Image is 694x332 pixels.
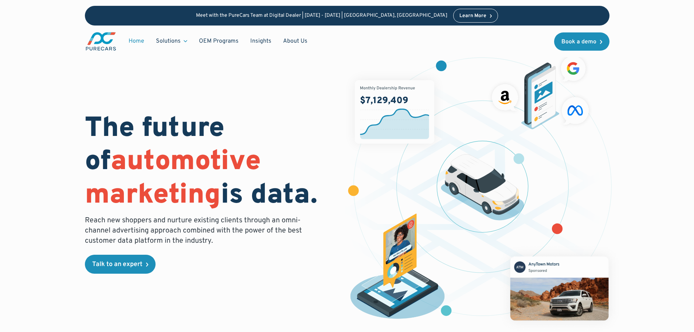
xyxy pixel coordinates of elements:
div: Solutions [150,34,193,48]
div: Talk to an expert [92,261,142,268]
img: persona of a buyer [343,214,452,322]
img: purecars logo [85,31,117,51]
div: Book a demo [561,39,596,45]
a: Home [123,34,150,48]
div: Learn More [459,13,486,19]
a: Talk to an expert [85,255,156,274]
a: Book a demo [554,32,609,51]
div: Solutions [156,37,181,45]
a: main [85,31,117,51]
h1: The future of is data. [85,113,338,212]
a: Learn More [453,9,498,23]
img: illustration of a vehicle [441,154,525,220]
p: Reach new shoppers and nurture existing clients through an omni-channel advertising approach comb... [85,215,306,246]
img: ads on social media and advertising partners [488,52,593,129]
a: About Us [277,34,313,48]
img: chart showing monthly dealership revenue of $7m [355,80,434,144]
p: Meet with the PureCars Team at Digital Dealer | [DATE] - [DATE] | [GEOGRAPHIC_DATA], [GEOGRAPHIC_... [196,13,447,19]
a: Insights [244,34,277,48]
a: OEM Programs [193,34,244,48]
span: automotive marketing [85,145,261,213]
